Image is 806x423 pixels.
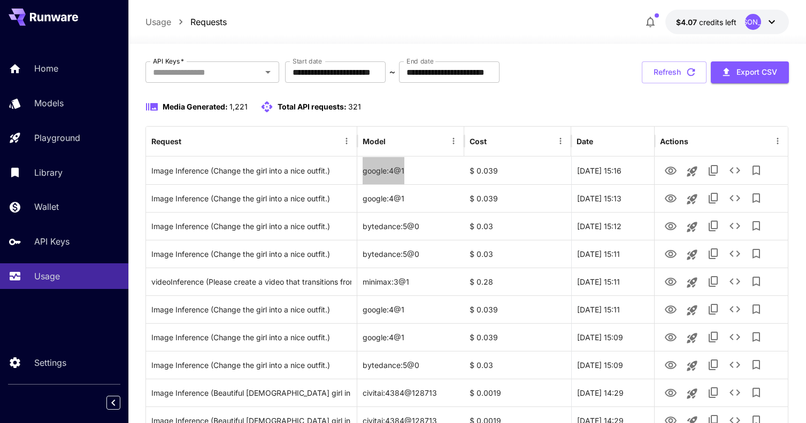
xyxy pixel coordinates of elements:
[151,351,351,379] div: Click to copy prompt
[571,156,678,184] div: 23 Sep, 2025 15:16
[681,383,703,404] button: Launch in playground
[293,57,322,66] label: Start date
[34,97,64,109] p: Models
[746,382,767,403] button: Add to library
[106,396,120,410] button: Collapse sidebar
[681,355,703,377] button: Launch in playground
[703,271,724,292] button: Copy TaskUUID
[464,323,571,351] div: $ 0.039
[357,351,464,379] div: bytedance:5@0
[387,134,402,148] button: Sort
[660,381,681,403] button: View
[594,134,609,148] button: Sort
[571,295,678,323] div: 23 Sep, 2025 15:11
[357,268,464,295] div: minimax:3@1
[703,160,724,181] button: Copy TaskUUID
[571,351,678,379] div: 23 Sep, 2025 15:09
[703,243,724,264] button: Copy TaskUUID
[114,393,128,412] div: Collapse sidebar
[464,268,571,295] div: $ 0.28
[660,298,681,320] button: View
[577,137,593,146] div: Date
[681,216,703,238] button: Launch in playground
[571,184,678,212] div: 23 Sep, 2025 15:13
[190,15,227,28] a: Requests
[34,235,70,248] p: API Keys
[681,244,703,265] button: Launch in playground
[464,295,571,323] div: $ 0.039
[746,187,767,209] button: Add to library
[151,185,351,212] div: Click to copy prompt
[681,272,703,293] button: Launch in playground
[681,161,703,182] button: Launch in playground
[681,300,703,321] button: Launch in playground
[357,240,464,268] div: bytedance:5@0
[724,354,746,375] button: See details
[660,215,681,237] button: View
[571,379,678,406] div: 23 Sep, 2025 14:29
[681,189,703,210] button: Launch in playground
[145,15,171,28] a: Usage
[229,102,248,111] span: 1,221
[470,137,487,146] div: Cost
[464,379,571,406] div: $ 0.0019
[446,134,461,148] button: Menu
[357,379,464,406] div: civitai:4384@128713
[151,324,351,351] div: Click to copy prompt
[746,243,767,264] button: Add to library
[151,157,351,184] div: Click to copy prompt
[464,212,571,240] div: $ 0.03
[464,184,571,212] div: $ 0.039
[571,240,678,268] div: 23 Sep, 2025 15:11
[703,215,724,237] button: Copy TaskUUID
[746,354,767,375] button: Add to library
[746,271,767,292] button: Add to library
[34,200,59,213] p: Wallet
[151,240,351,268] div: Click to copy prompt
[746,160,767,181] button: Add to library
[724,382,746,403] button: See details
[660,326,681,348] button: View
[703,354,724,375] button: Copy TaskUUID
[357,156,464,184] div: google:4@1
[571,323,678,351] div: 23 Sep, 2025 15:09
[163,102,228,111] span: Media Generated:
[724,187,746,209] button: See details
[145,15,227,28] nav: breadcrumb
[34,356,66,369] p: Settings
[660,159,681,181] button: View
[151,268,351,295] div: Click to copy prompt
[681,327,703,349] button: Launch in playground
[389,66,395,79] p: ~
[357,184,464,212] div: google:4@1
[571,268,678,295] div: 23 Sep, 2025 15:11
[724,160,746,181] button: See details
[339,134,354,148] button: Menu
[363,137,386,146] div: Model
[770,134,785,148] button: Menu
[34,62,58,75] p: Home
[676,18,699,27] span: $4.07
[642,61,707,83] button: Refresh
[746,326,767,348] button: Add to library
[724,271,746,292] button: See details
[464,351,571,379] div: $ 0.03
[711,61,789,83] button: Export CSV
[553,134,568,148] button: Menu
[406,57,433,66] label: End date
[151,296,351,323] div: Click to copy prompt
[488,134,503,148] button: Sort
[703,299,724,320] button: Copy TaskUUID
[357,212,464,240] div: bytedance:5@0
[357,323,464,351] div: google:4@1
[660,270,681,292] button: View
[34,166,63,179] p: Library
[703,382,724,403] button: Copy TaskUUID
[665,10,789,34] button: $4.06781H[PERSON_NAME]
[676,17,736,28] div: $4.06781
[699,18,736,27] span: credits left
[151,137,181,146] div: Request
[348,102,361,111] span: 321
[464,156,571,184] div: $ 0.039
